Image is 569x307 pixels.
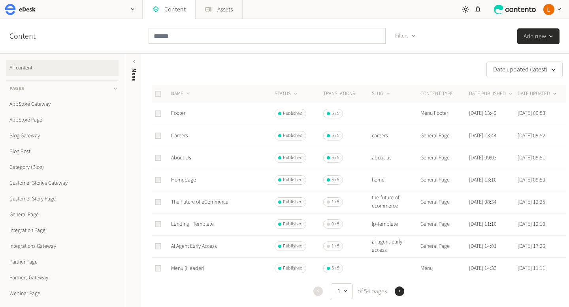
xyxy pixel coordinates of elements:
span: Published [283,176,303,183]
button: 1 [331,283,353,299]
time: [DATE] 13:49 [469,109,497,117]
img: eDesk [5,4,16,15]
a: Menu (Header) [171,264,204,272]
th: CONTENT TYPE [420,85,469,103]
a: AppStore Gateway [6,96,119,112]
time: [DATE] 17:26 [518,242,545,250]
span: Published [283,265,303,272]
span: 1 / 5 [332,243,339,250]
button: NAME [171,90,191,98]
span: Pages [9,85,24,92]
a: Partner Page [6,254,119,270]
button: Add new [517,28,560,44]
span: Published [283,154,303,161]
time: [DATE] 12:10 [518,220,545,228]
a: Footer [171,109,185,117]
td: Menu Footer [420,103,469,125]
time: [DATE] 09:03 [469,154,497,162]
td: careers [371,125,420,147]
td: Menu [420,257,469,279]
time: [DATE] 08:34 [469,198,497,206]
a: General Page [6,207,119,223]
time: [DATE] 11:10 [469,220,497,228]
td: General Page [420,125,469,147]
span: 5 / 5 [332,132,339,139]
h2: eDesk [19,5,36,14]
a: Customer Stories Gateway [6,175,119,191]
td: home [371,169,420,191]
span: 0 / 5 [332,221,339,228]
span: Filters [395,32,409,40]
span: 5 / 5 [332,110,339,117]
span: Published [283,221,303,228]
td: lp-template [371,213,420,235]
time: [DATE] 13:10 [469,176,497,184]
td: General Page [420,169,469,191]
span: Published [283,198,303,206]
img: Laura Kane [543,4,554,15]
span: 5 / 5 [332,265,339,272]
button: Filters [389,28,422,44]
td: General Page [420,235,469,257]
a: Careers [171,132,188,140]
button: DATE PUBLISHED [469,90,514,98]
a: Category (Blog) [6,159,119,175]
td: the-future-of-ecommerce [371,191,420,213]
span: Menu [130,68,138,82]
span: Published [283,132,303,139]
td: General Page [420,213,469,235]
span: 5 / 5 [332,154,339,161]
button: SLUG [372,90,391,98]
td: General Page [420,147,469,169]
td: General Page [420,191,469,213]
a: AI Agent Early Access [171,242,217,250]
time: [DATE] 14:33 [469,264,497,272]
time: [DATE] 14:01 [469,242,497,250]
a: AppStore Page [6,112,119,128]
span: 1 / 5 [332,198,339,206]
time: [DATE] 09:53 [518,109,545,117]
a: Blog Post [6,144,119,159]
a: Partners Gateway [6,270,119,286]
td: ai-agent-early-access [371,235,420,257]
th: Translations [323,85,371,103]
td: about-us [371,147,420,169]
a: Integrations Gateway [6,238,119,254]
button: DATE UPDATED [518,90,558,98]
a: Homepage [171,176,196,184]
a: Integration Page [6,223,119,238]
a: The Future of eCommerce [171,198,228,206]
span: Published [283,243,303,250]
time: [DATE] 09:51 [518,154,545,162]
time: [DATE] 11:11 [518,264,545,272]
a: Blog Gateway [6,128,119,144]
a: Webinar Page [6,286,119,301]
span: of 54 pages [356,286,387,296]
time: [DATE] 09:52 [518,132,545,140]
h2: Content [9,30,54,42]
a: Landing | Template [171,220,214,228]
a: All content [6,60,119,76]
button: Date updated (latest) [486,62,563,77]
a: Customer Story Page [6,191,119,207]
time: [DATE] 12:25 [518,198,545,206]
span: 5 / 5 [332,176,339,183]
a: About Us [171,154,191,162]
time: [DATE] 09:50 [518,176,545,184]
span: Published [283,110,303,117]
time: [DATE] 13:44 [469,132,497,140]
button: STATUS [275,90,299,98]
